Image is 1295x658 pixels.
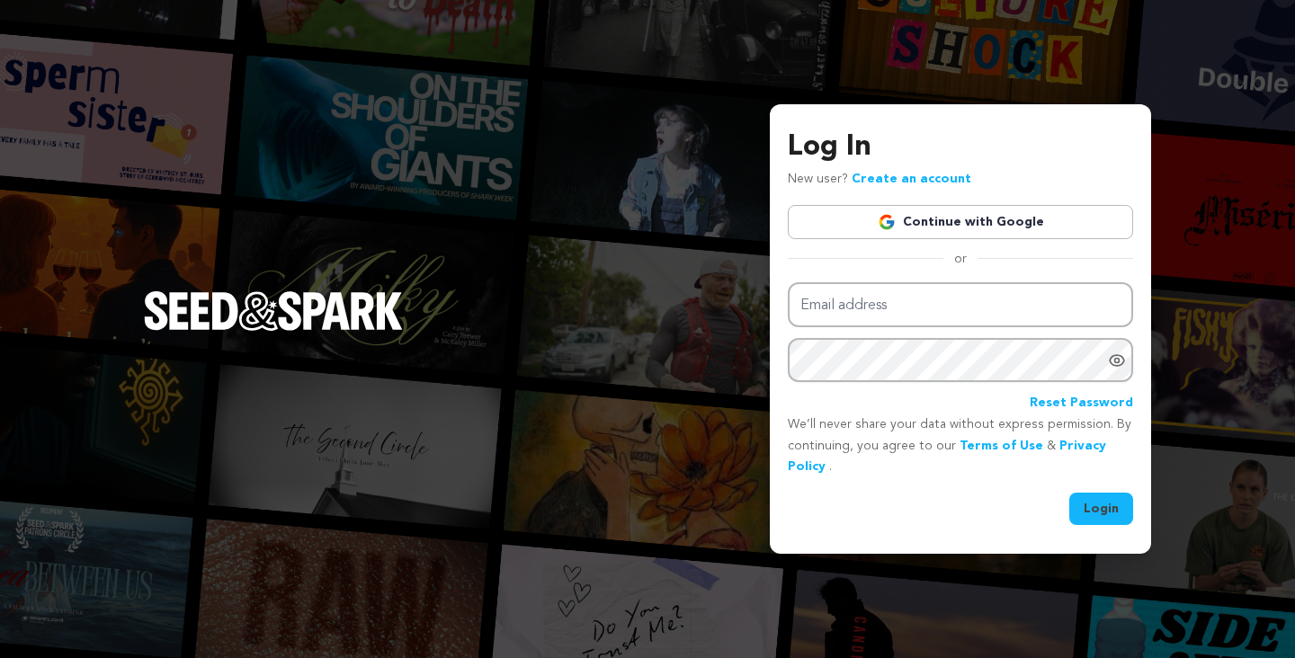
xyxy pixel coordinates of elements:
h3: Log In [788,126,1133,169]
img: Seed&Spark Logo [144,291,403,331]
p: New user? [788,169,971,191]
span: or [943,250,978,268]
button: Login [1069,493,1133,525]
p: We’ll never share your data without express permission. By continuing, you agree to our & . [788,414,1133,478]
a: Reset Password [1030,393,1133,414]
input: Email address [788,282,1133,328]
a: Show password as plain text. Warning: this will display your password on the screen. [1108,351,1126,369]
a: Seed&Spark Homepage [144,291,403,367]
a: Create an account [852,173,971,185]
a: Terms of Use [960,440,1043,452]
a: Continue with Google [788,205,1133,239]
img: Google logo [878,213,896,231]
